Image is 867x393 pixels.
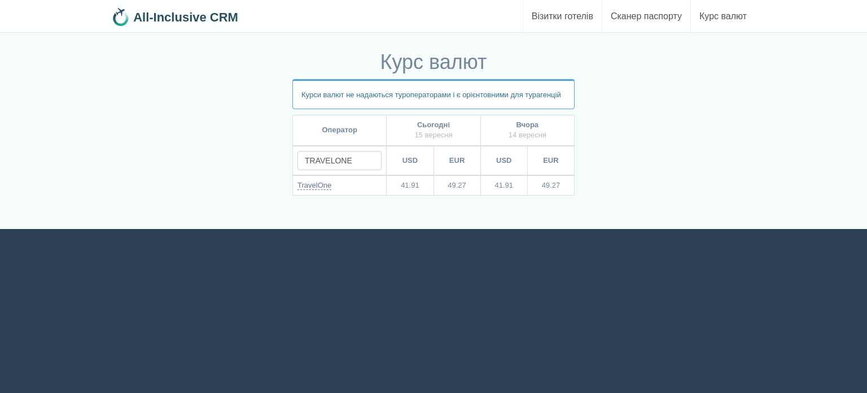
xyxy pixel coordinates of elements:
th: EUR [433,146,480,175]
span: 15 вересня [414,131,452,139]
h1: Курс валют [292,51,575,74]
input: Введіть назву [297,151,382,170]
a: TravelOne [297,181,331,190]
th: Оператор [293,115,387,146]
th: USD [480,146,527,175]
td: 49.27 [433,175,480,196]
th: USD [387,146,433,175]
td: 41.91 [480,175,527,196]
th: EUR [527,146,574,175]
span: 14 вересня [509,131,546,139]
b: Вчора [516,120,539,129]
b: All-Inclusive CRM [133,10,238,24]
td: 49.27 [527,175,574,196]
td: 41.91 [387,175,433,196]
img: 32x32.png [112,8,130,26]
b: Сьогодні [417,120,450,129]
p: Курси валют не надаються туроператорами і є орієнтовними для турагенцій [292,79,575,109]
